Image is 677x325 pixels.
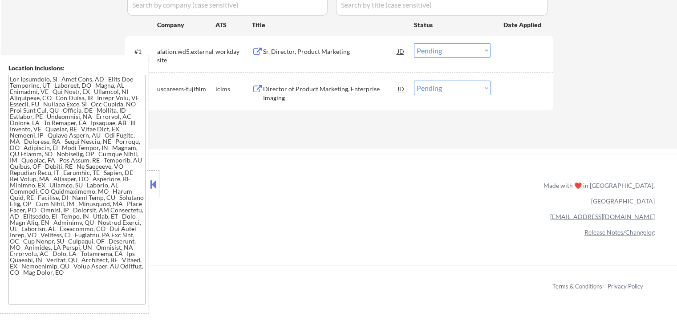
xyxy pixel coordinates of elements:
[215,20,252,29] div: ATS
[18,190,357,199] a: Refer & earn free applications 👯‍♀️
[550,213,655,220] a: [EMAIL_ADDRESS][DOMAIN_NAME]
[157,85,215,93] div: uscareers-fujifilm
[252,20,405,29] div: Title
[552,283,602,290] a: Terms & Conditions
[397,43,405,59] div: JD
[540,178,655,209] div: Made with ❤️ in [GEOGRAPHIC_DATA], [GEOGRAPHIC_DATA]
[397,81,405,97] div: JD
[263,85,397,102] div: Director of Product Marketing, Enterprise Imaging
[134,47,150,56] div: #1
[157,47,215,65] div: alation.wd5.externalsite
[414,16,491,32] div: Status
[608,283,643,290] a: Privacy Policy
[8,64,146,73] div: Location Inclusions:
[503,20,543,29] div: Date Applied
[584,228,655,236] a: Release Notes/Changelog
[215,47,252,56] div: workday
[215,85,252,93] div: icims
[157,20,215,29] div: Company
[263,47,397,56] div: Sr. Director, Product Marketing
